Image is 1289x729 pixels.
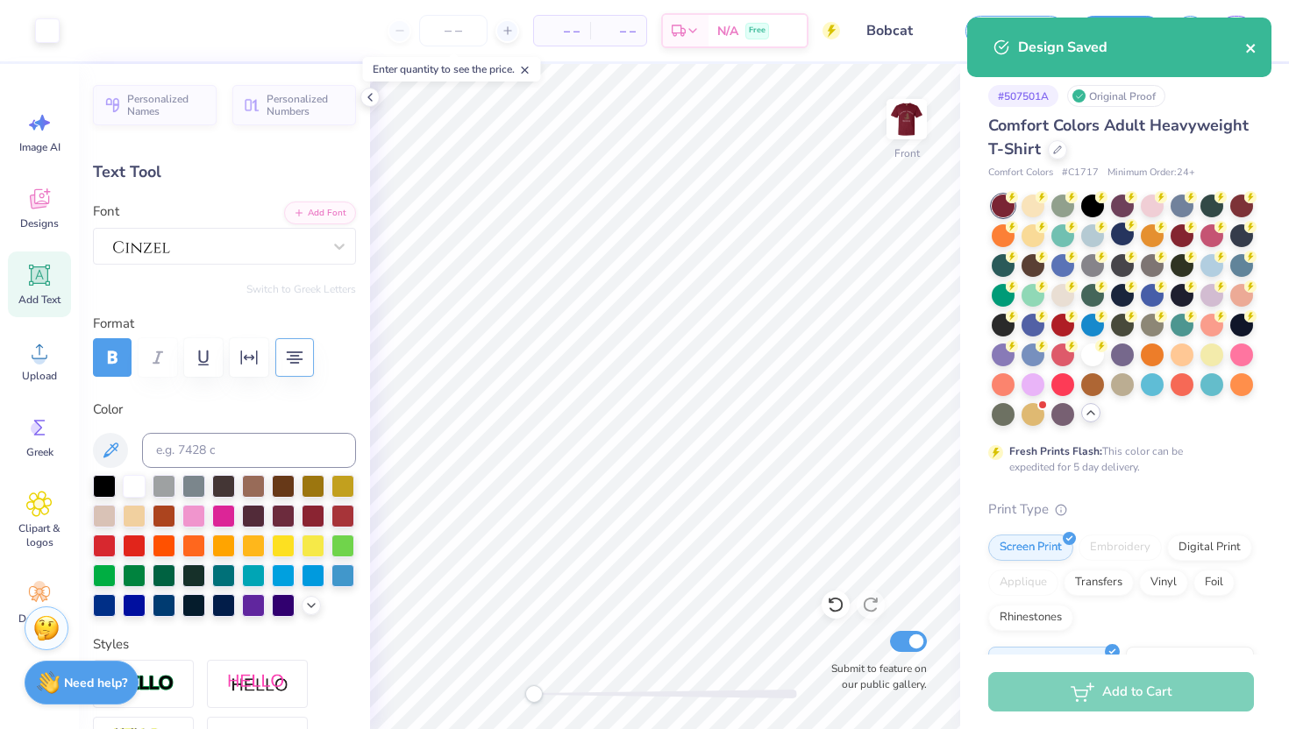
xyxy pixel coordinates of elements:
[988,534,1073,561] div: Screen Print
[525,685,543,703] div: Accessibility label
[18,293,61,307] span: Add Text
[822,661,927,692] label: Submit to feature on our public gallery.
[11,521,68,549] span: Clipart & logos
[113,674,174,694] img: Stroke
[127,93,206,117] span: Personalized Names
[988,499,1254,520] div: Print Type
[988,570,1058,596] div: Applique
[889,102,924,137] img: Front
[20,216,59,230] span: Designs
[18,612,61,626] span: Decorate
[19,140,61,154] span: Image AI
[93,202,119,222] label: Font
[717,22,738,40] span: N/A
[227,673,288,695] img: Shadow
[1107,166,1195,180] span: Minimum Order: 24 +
[93,400,356,420] label: Color
[1064,570,1134,596] div: Transfers
[93,160,356,184] div: Text Tool
[142,433,356,468] input: e.g. 7428 c
[1009,443,1225,475] div: This color can be expedited for 5 day delivery.
[1062,166,1099,180] span: # C1717
[232,85,356,125] button: Personalized Numbers
[601,22,636,40] span: – –
[988,605,1073,631] div: Rhinestones
[988,85,1058,107] div: # 507501A
[894,145,920,161] div: Front
[749,25,766,37] span: Free
[1009,444,1102,458] strong: Fresh Prints Flash:
[246,282,356,296] button: Switch to Greek Letters
[1067,85,1165,107] div: Original Proof
[545,22,580,40] span: – –
[363,57,541,81] div: Enter quantity to see the price.
[1193,570,1235,596] div: Foil
[419,15,488,46] input: – –
[1139,570,1188,596] div: Vinyl
[93,85,217,125] button: Personalized Names
[267,93,345,117] span: Personalized Numbers
[1018,37,1245,58] div: Design Saved
[93,634,129,655] label: Styles
[64,675,127,691] strong: Need help?
[1245,37,1257,58] button: close
[1167,534,1252,561] div: Digital Print
[988,115,1249,159] span: Comfort Colors Adult Heavyweight T-Shirt
[93,314,356,334] label: Format
[26,445,53,459] span: Greek
[22,369,57,383] span: Upload
[284,202,356,224] button: Add Font
[988,166,1053,180] span: Comfort Colors
[1079,534,1162,561] div: Embroidery
[853,13,939,48] input: Untitled Design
